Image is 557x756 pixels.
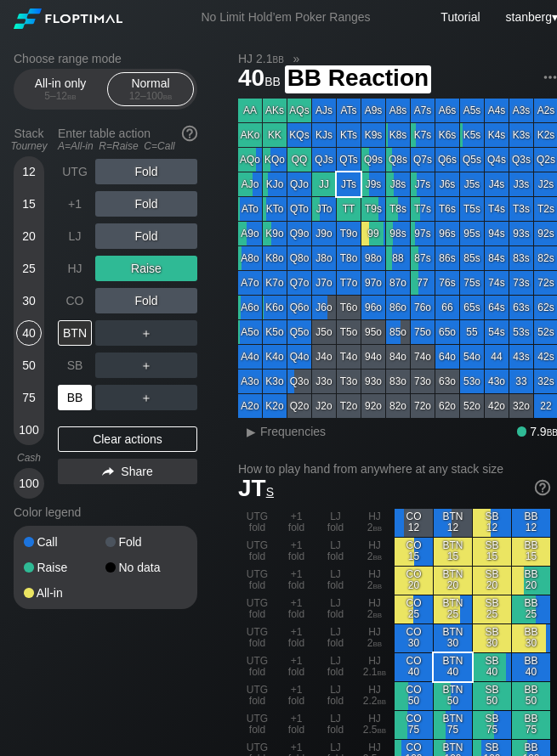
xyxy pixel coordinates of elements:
[512,595,550,623] div: BB 25
[287,197,311,221] div: QTo
[263,345,287,369] div: K4o
[163,90,173,102] span: bb
[506,10,552,24] span: stanberg
[24,587,105,599] div: All-in
[485,246,509,270] div: 84s
[485,197,509,221] div: T4s
[238,271,262,295] div: A7o
[411,148,435,172] div: Q7s
[7,120,51,159] div: Stack
[373,522,383,533] span: bb
[460,123,484,147] div: K5s
[238,595,276,623] div: UTG fold
[263,320,287,344] div: K5o
[355,509,394,537] div: HJ 2
[512,653,550,681] div: BB 40
[485,99,509,122] div: A4s
[411,394,435,418] div: 72o
[509,148,533,172] div: Q3s
[21,73,99,105] div: All-in only
[25,90,96,102] div: 5 – 12
[509,197,533,221] div: T3s
[435,394,459,418] div: 62o
[238,246,262,270] div: A8o
[312,394,336,418] div: J2o
[95,385,197,410] div: ＋
[395,509,433,537] div: CO 12
[473,682,511,710] div: SB 50
[58,140,197,152] div: A=All-in R=Raise C=Call
[378,666,387,678] span: bb
[485,222,509,245] div: 94s
[263,296,287,319] div: K6o
[373,579,383,591] span: bb
[58,320,92,346] div: BTN
[473,509,511,537] div: SB 12
[238,682,276,710] div: UTG fold
[485,320,509,344] div: 54s
[509,123,533,147] div: K3s
[473,538,511,566] div: SB 15
[263,197,287,221] div: KTo
[287,148,311,172] div: QQ
[411,99,435,122] div: A7s
[316,682,355,710] div: LJ fold
[355,567,394,595] div: HJ 2
[512,509,550,537] div: BB 12
[312,296,336,319] div: J6o
[460,345,484,369] div: 54o
[460,148,484,172] div: Q5s
[263,148,287,172] div: KQo
[435,345,459,369] div: 64o
[337,246,361,270] div: T8o
[434,538,472,566] div: BTN 15
[263,394,287,418] div: K2o
[14,499,197,526] div: Color legend
[512,567,550,595] div: BB 20
[312,320,336,344] div: J5o
[434,682,472,710] div: BTN 50
[355,595,394,623] div: HJ 2
[361,394,385,418] div: 92o
[361,172,385,196] div: J9s
[435,172,459,196] div: J6s
[238,462,550,476] h2: How to play hand from anywhere at any stack size
[395,653,433,681] div: CO 40
[95,191,197,217] div: Fold
[263,222,287,245] div: K9o
[58,353,92,378] div: SB
[373,637,383,649] span: bb
[67,90,77,102] span: bb
[238,99,262,122] div: AA
[395,624,433,652] div: CO 30
[434,653,472,681] div: BTN 40
[312,246,336,270] div: J8o
[7,140,51,152] div: Tourney
[277,595,315,623] div: +1 fold
[395,538,433,566] div: CO 15
[361,246,385,270] div: 98o
[512,538,550,566] div: BB 15
[24,561,105,573] div: Raise
[509,172,533,196] div: J3s
[7,452,51,464] div: Cash
[386,123,410,147] div: K8s
[115,90,186,102] div: 12 – 100
[460,172,484,196] div: J5s
[411,271,435,295] div: 77
[460,370,484,393] div: 53o
[485,394,509,418] div: 42o
[361,370,385,393] div: 93o
[485,123,509,147] div: K4s
[361,345,385,369] div: 94o
[266,481,274,499] span: s
[58,256,92,281] div: HJ
[16,191,42,217] div: 15
[16,417,42,443] div: 100
[485,345,509,369] div: 44
[440,10,480,24] a: Tutorial
[435,99,459,122] div: A6s
[238,394,262,418] div: A2o
[460,394,484,418] div: 52o
[312,197,336,221] div: JTo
